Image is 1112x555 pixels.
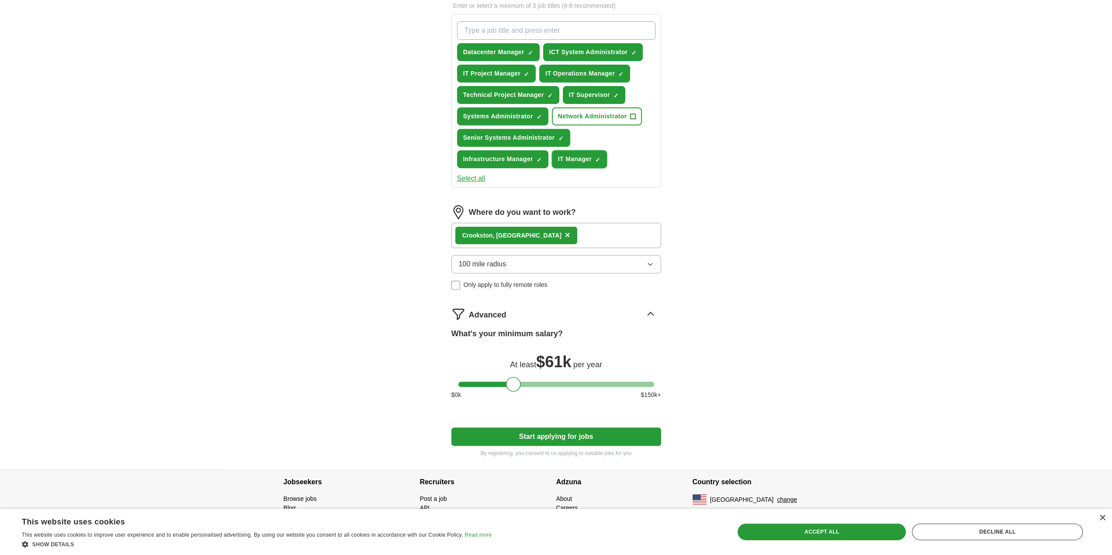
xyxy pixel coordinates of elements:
span: Advanced [469,309,506,321]
p: By registering, you consent to us applying to suitable jobs for you [451,449,661,457]
span: Network Administrator [558,112,627,121]
span: At least [510,360,536,369]
button: Technical Project Manager✓ [457,86,559,104]
span: ✓ [547,92,553,99]
button: 100 mile radius [451,255,661,273]
button: IT Operations Manager✓ [539,65,630,83]
span: Infrastructure Manager [463,155,533,164]
span: Senior Systems Administrator [463,133,555,142]
span: ✓ [618,71,624,78]
span: × [565,230,570,240]
button: ICT System Administrator✓ [543,43,643,61]
div: Close [1099,515,1105,521]
span: Technical Project Manager [463,90,544,100]
span: [GEOGRAPHIC_DATA] [710,495,774,504]
div: Show details [22,540,492,548]
div: Accept all [738,524,906,540]
span: Only apply to fully remote roles [464,280,547,290]
span: Systems Administrator [463,112,533,121]
a: About [556,495,572,502]
button: Datacenter Manager✓ [457,43,540,61]
div: This website uses cookies [22,514,470,527]
span: Datacenter Manager [463,48,524,57]
span: $ 61k [536,353,571,371]
span: ✓ [524,71,529,78]
a: Blog [284,504,296,511]
span: Show details [32,541,74,548]
input: Only apply to fully remote roles [451,281,460,290]
div: Decline all [912,524,1083,540]
label: What's your minimum salary? [451,328,563,340]
span: $ 0 k [451,390,461,400]
span: This website uses cookies to improve user experience and to enable personalised advertising. By u... [22,532,463,538]
span: IT Project Manager [463,69,521,78]
button: Infrastructure Manager✓ [457,150,548,168]
p: Enter or select a minimum of 3 job titles (4-8 recommended) [451,1,661,10]
a: Read more, opens a new window [464,532,492,538]
span: 100 mile radius [459,259,506,269]
button: Select all [457,173,485,184]
button: IT Project Manager✓ [457,65,536,83]
span: ICT System Administrator [549,48,628,57]
span: per year [573,360,602,369]
span: ✓ [537,156,542,163]
span: ✓ [537,114,542,121]
a: Post a job [420,495,447,502]
span: IT Manager [558,155,592,164]
a: API [420,504,430,511]
span: ✓ [528,49,533,56]
button: IT Manager✓ [552,150,607,168]
span: $ 150 k+ [641,390,661,400]
span: ✓ [631,49,636,56]
button: × [565,229,570,242]
button: Senior Systems Administrator✓ [457,129,570,147]
button: change [777,495,797,504]
button: Systems Administrator✓ [457,107,548,125]
img: location.png [451,205,465,219]
a: Careers [556,504,578,511]
input: Type a job title and press enter [457,21,655,40]
a: Browse jobs [284,495,317,502]
button: IT Supervisor✓ [563,86,625,104]
label: Where do you want to work? [469,207,576,218]
span: ✓ [595,156,600,163]
strong: Crookston [462,232,493,239]
img: US flag [693,494,707,505]
span: IT Supervisor [569,90,610,100]
img: filter [451,307,465,321]
span: ✓ [558,135,564,142]
div: , [GEOGRAPHIC_DATA] [462,231,561,240]
button: Start applying for jobs [451,427,661,446]
span: IT Operations Manager [545,69,615,78]
span: ✓ [613,92,619,99]
button: Network Administrator [552,107,642,125]
h4: Country selection [693,470,829,494]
